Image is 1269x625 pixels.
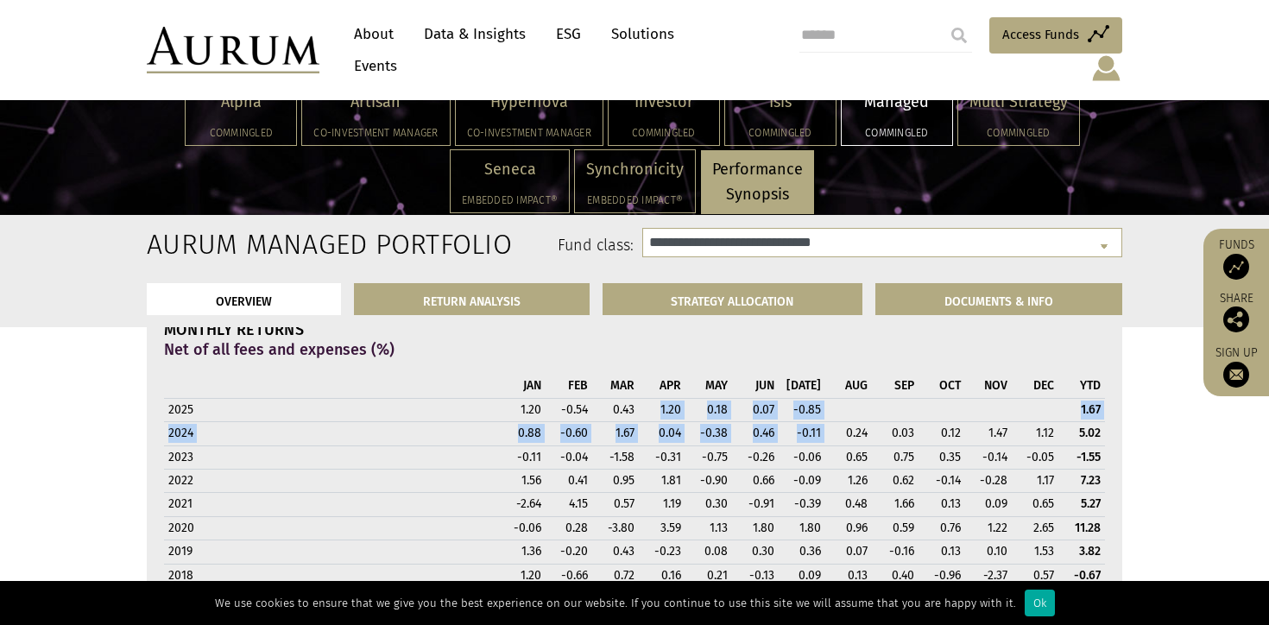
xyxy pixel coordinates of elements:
[547,18,590,50] a: ESG
[1212,237,1260,280] a: Funds
[779,445,825,469] td: -0.06
[546,564,592,587] td: -0.66
[313,90,438,115] p: Artisan
[164,540,499,564] th: 2019
[603,18,683,50] a: Solutions
[853,128,941,138] h5: Commingled
[499,422,546,445] td: 0.88
[164,320,304,339] strong: MONTHLY RETURNS
[639,493,685,516] td: 1.19
[779,398,825,421] td: -0.85
[586,195,684,205] h5: Embedded Impact®
[592,445,639,469] td: -1.58
[1074,568,1101,583] strong: -0.67
[685,398,732,421] td: 0.18
[779,564,825,587] td: 0.09
[779,540,825,564] td: 0.36
[164,340,395,359] strong: Net of all fees and expenses (%)
[825,375,872,398] th: AUG
[965,516,1012,540] td: 1.22
[546,422,592,445] td: -0.60
[603,283,863,315] a: STRATEGY ALLOCATION
[592,422,639,445] td: 1.67
[499,564,546,587] td: 1.20
[639,516,685,540] td: 3.59
[1012,375,1058,398] th: DEC
[965,445,1012,469] td: -0.14
[965,564,1012,587] td: -2.37
[313,128,438,138] h5: Co-investment Manager
[164,564,499,587] th: 2018
[354,283,590,315] a: RETURN ANALYSIS
[1012,516,1058,540] td: 2.65
[732,398,779,421] td: 0.07
[853,90,941,115] p: Managed
[586,157,684,182] p: Synchronicity
[546,516,592,540] td: 0.28
[825,470,872,493] td: 1.26
[779,422,825,445] td: -0.11
[919,540,965,564] td: 0.13
[639,470,685,493] td: 1.81
[1012,470,1058,493] td: 1.17
[639,375,685,398] th: APR
[685,445,732,469] td: -0.75
[1212,293,1260,332] div: Share
[546,470,592,493] td: 0.41
[1081,473,1101,488] strong: 7.23
[620,90,708,115] p: Investor
[685,375,732,398] th: MAY
[639,398,685,421] td: 1.20
[1012,540,1058,564] td: 1.53
[639,540,685,564] td: -0.23
[499,445,546,469] td: -0.11
[499,398,546,421] td: 1.20
[1090,54,1122,83] img: account-icon.svg
[736,90,824,115] p: Isis
[825,445,872,469] td: 0.65
[969,90,1068,115] p: Multi Strategy
[1081,402,1101,417] strong: 1.67
[825,422,872,445] td: 0.24
[592,470,639,493] td: 0.95
[592,375,639,398] th: MAR
[779,470,825,493] td: -0.09
[639,445,685,469] td: -0.31
[1012,422,1058,445] td: 1.12
[1212,345,1260,388] a: Sign up
[639,422,685,445] td: 0.04
[685,516,732,540] td: 1.13
[499,375,546,398] th: JAN
[965,470,1012,493] td: -0.28
[147,27,319,73] img: Aurum
[919,564,965,587] td: -0.96
[825,540,872,564] td: 0.07
[546,398,592,421] td: -0.54
[942,18,976,53] input: Submit
[1058,375,1105,398] th: YTD
[779,493,825,516] td: -0.39
[499,470,546,493] td: 1.56
[499,516,546,540] td: -0.06
[732,445,779,469] td: -0.26
[499,493,546,516] td: -2.64
[1081,496,1101,511] strong: 5.27
[872,540,919,564] td: -0.16
[164,470,499,493] th: 2022
[825,516,872,540] td: 0.96
[345,50,397,82] a: Events
[685,540,732,564] td: 0.08
[919,422,965,445] td: 0.12
[592,398,639,421] td: 0.43
[685,470,732,493] td: -0.90
[462,195,558,205] h5: Embedded Impact®
[732,540,779,564] td: 0.30
[872,375,919,398] th: SEP
[732,493,779,516] td: -0.91
[872,422,919,445] td: 0.03
[592,493,639,516] td: 0.57
[875,283,1122,315] a: DOCUMENTS & INFO
[639,564,685,587] td: 0.16
[592,540,639,564] td: 0.43
[872,493,919,516] td: 1.66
